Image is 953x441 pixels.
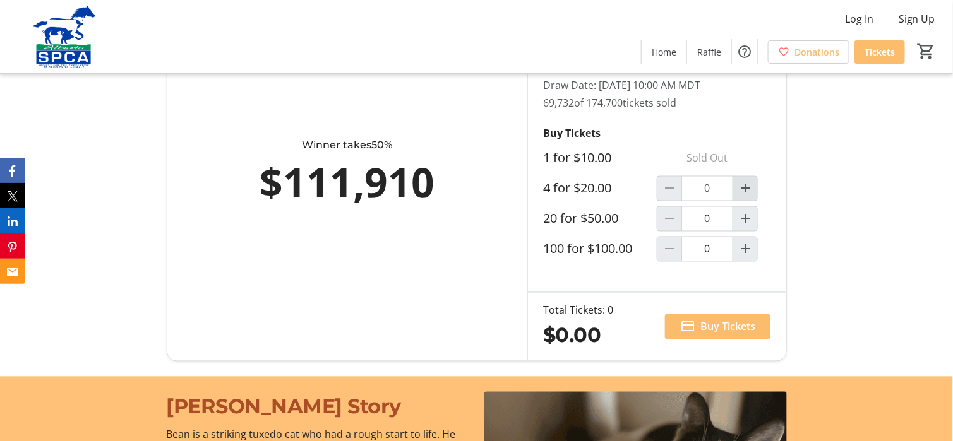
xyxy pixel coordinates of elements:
label: 4 for $20.00 [543,181,611,196]
span: Home [652,45,676,59]
label: 20 for $50.00 [543,211,618,226]
img: Alberta SPCA's Logo [8,5,120,68]
p: 69,732 tickets sold [543,95,770,110]
span: Donations [794,45,839,59]
p: Draw Date: [DATE] 10:00 AM MDT [543,78,770,93]
button: Sign Up [889,9,945,29]
a: Home [642,40,686,64]
span: Log In [845,11,873,26]
span: Tickets [865,45,895,59]
span: [PERSON_NAME] Story [167,394,402,419]
label: 100 for $100.00 [543,242,632,257]
p: Sold Out [657,146,758,171]
button: Increment by one [733,207,757,231]
label: 1 for $10.00 [543,151,611,166]
span: Raffle [697,45,721,59]
button: Increment by one [733,177,757,201]
strong: Buy Tickets [543,126,601,140]
span: Sign Up [899,11,935,26]
a: Donations [768,40,849,64]
button: Help [732,39,757,64]
div: Winner takes [223,138,472,153]
button: Buy Tickets [665,314,770,339]
a: Raffle [687,40,731,64]
span: Buy Tickets [700,319,755,334]
div: $111,910 [223,153,472,213]
div: $0.00 [543,320,613,351]
button: Cart [915,40,938,62]
div: Total Tickets: 0 [543,303,613,318]
span: of 174,700 [574,96,623,110]
span: 50% [371,139,392,151]
button: Increment by one [733,237,757,261]
button: Log In [835,9,884,29]
a: Tickets [854,40,905,64]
